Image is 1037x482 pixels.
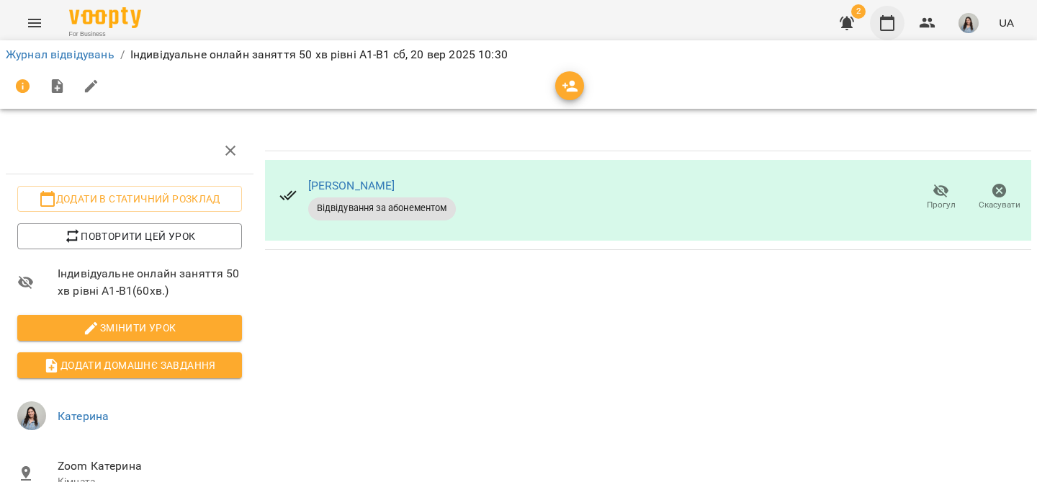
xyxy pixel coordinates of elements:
span: Додати домашнє завдання [29,357,230,374]
span: For Business [69,30,141,39]
button: Скасувати [970,177,1028,218]
button: Змінити урок [17,315,242,341]
a: [PERSON_NAME] [308,179,395,192]
button: Menu [17,6,52,40]
span: Повторити цей урок [29,228,230,245]
a: Журнал відвідувань [6,48,115,61]
img: 00729b20cbacae7f74f09ddf478bc520.jpg [959,13,979,33]
span: Відвідування за абонементом [308,202,456,215]
span: Прогул [927,199,956,211]
span: Скасувати [979,199,1020,211]
span: UA [999,15,1014,30]
span: Додати в статичний розклад [29,190,230,207]
span: Zoom Катерина [58,458,242,475]
a: Катерина [58,409,109,423]
img: 00729b20cbacae7f74f09ddf478bc520.jpg [17,401,46,430]
img: Voopty Logo [69,7,141,28]
button: Прогул [912,177,970,218]
button: Повторити цей урок [17,223,242,249]
span: Індивідуальне онлайн заняття 50 хв рівні А1-В1 ( 60 хв. ) [58,265,242,299]
button: Додати в статичний розклад [17,186,242,212]
li: / [120,46,125,63]
button: UA [993,9,1020,36]
button: Додати домашнє завдання [17,352,242,378]
nav: breadcrumb [6,46,1031,63]
span: 2 [851,4,866,19]
p: Індивідуальне онлайн заняття 50 хв рівні А1-В1 сб, 20 вер 2025 10:30 [130,46,508,63]
span: Змінити урок [29,319,230,336]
